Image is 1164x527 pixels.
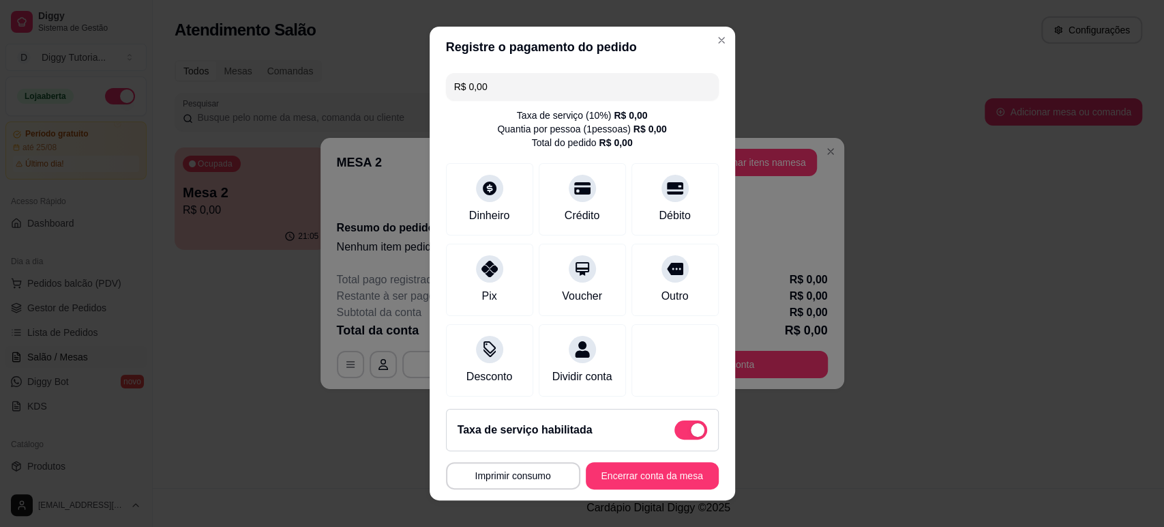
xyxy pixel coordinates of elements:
div: Total do pedido [531,136,632,149]
input: Ex.: hambúrguer de cordeiro [454,73,711,100]
div: Pix [481,288,496,304]
div: Outro [661,288,688,304]
button: Close [711,29,732,51]
div: Dividir conta [552,369,612,385]
div: R$ 0,00 [633,122,667,136]
div: Voucher [562,288,602,304]
div: Débito [659,208,690,224]
div: Taxa de serviço ( 10 %) [517,109,648,122]
h2: Taxa de serviço habilitada [458,422,593,438]
div: R$ 0,00 [614,109,647,122]
div: R$ 0,00 [599,136,632,149]
header: Registre o pagamento do pedido [430,27,735,68]
div: Crédito [565,208,600,224]
div: Desconto [466,369,513,385]
div: Dinheiro [469,208,510,224]
button: Encerrar conta da mesa [586,462,719,489]
div: Quantia por pessoa ( 1 pessoas) [497,122,666,136]
button: Imprimir consumo [446,462,580,489]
